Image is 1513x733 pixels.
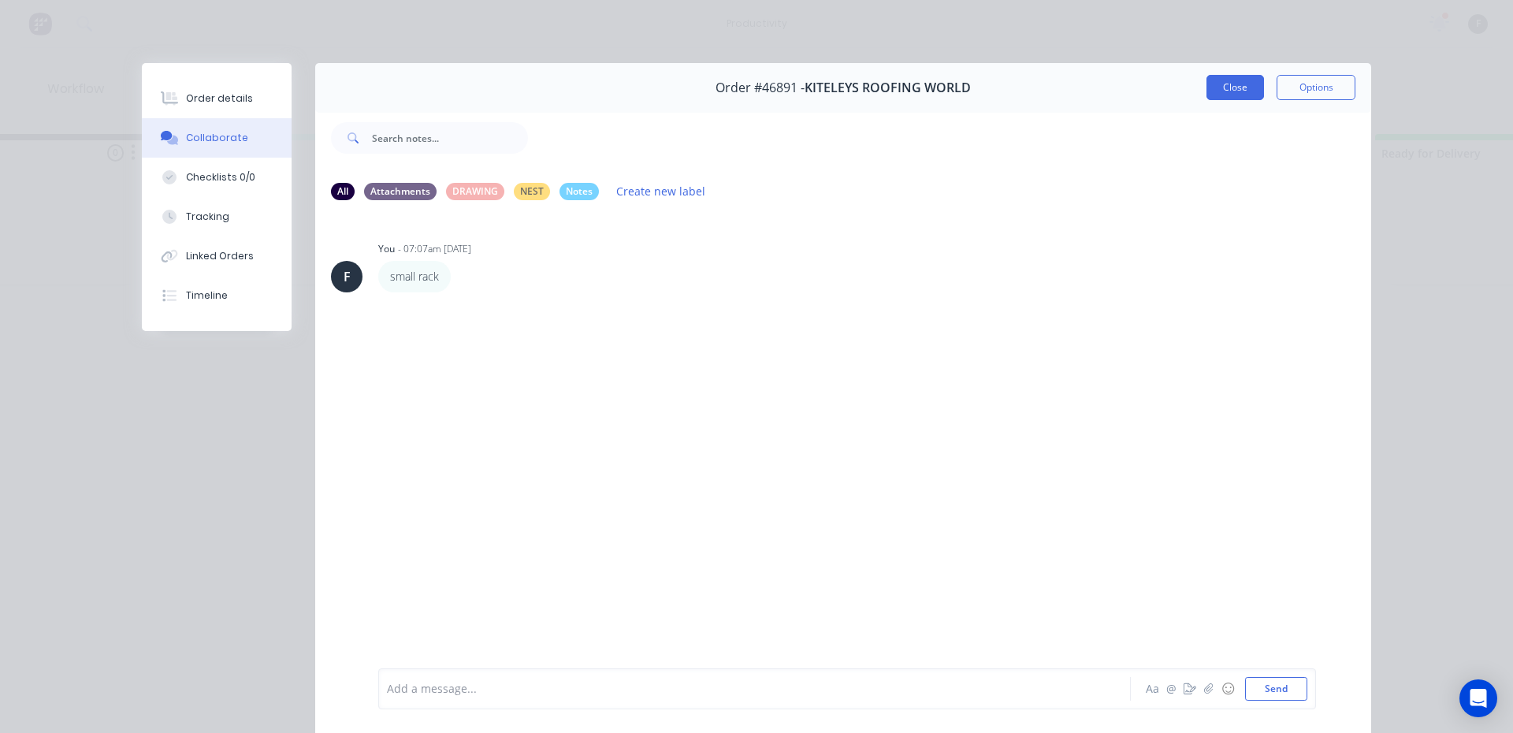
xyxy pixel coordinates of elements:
[142,158,292,197] button: Checklists 0/0
[142,197,292,236] button: Tracking
[1162,679,1180,698] button: @
[186,91,253,106] div: Order details
[186,249,254,263] div: Linked Orders
[364,183,437,200] div: Attachments
[186,210,229,224] div: Tracking
[514,183,550,200] div: NEST
[372,122,528,154] input: Search notes...
[608,180,714,202] button: Create new label
[186,170,255,184] div: Checklists 0/0
[559,183,599,200] div: Notes
[142,276,292,315] button: Timeline
[398,242,471,256] div: - 07:07am [DATE]
[142,236,292,276] button: Linked Orders
[1459,679,1497,717] div: Open Intercom Messenger
[142,79,292,118] button: Order details
[1277,75,1355,100] button: Options
[344,267,351,286] div: F
[1143,679,1162,698] button: Aa
[390,269,439,285] p: small rack
[1245,677,1307,701] button: Send
[1206,75,1264,100] button: Close
[446,183,504,200] div: DRAWING
[378,242,395,256] div: You
[142,118,292,158] button: Collaborate
[186,131,248,145] div: Collaborate
[331,183,355,200] div: All
[1218,679,1237,698] button: ☺
[186,288,228,303] div: Timeline
[716,80,805,95] span: Order #46891 -
[805,80,971,95] span: KITELEYS ROOFING WORLD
